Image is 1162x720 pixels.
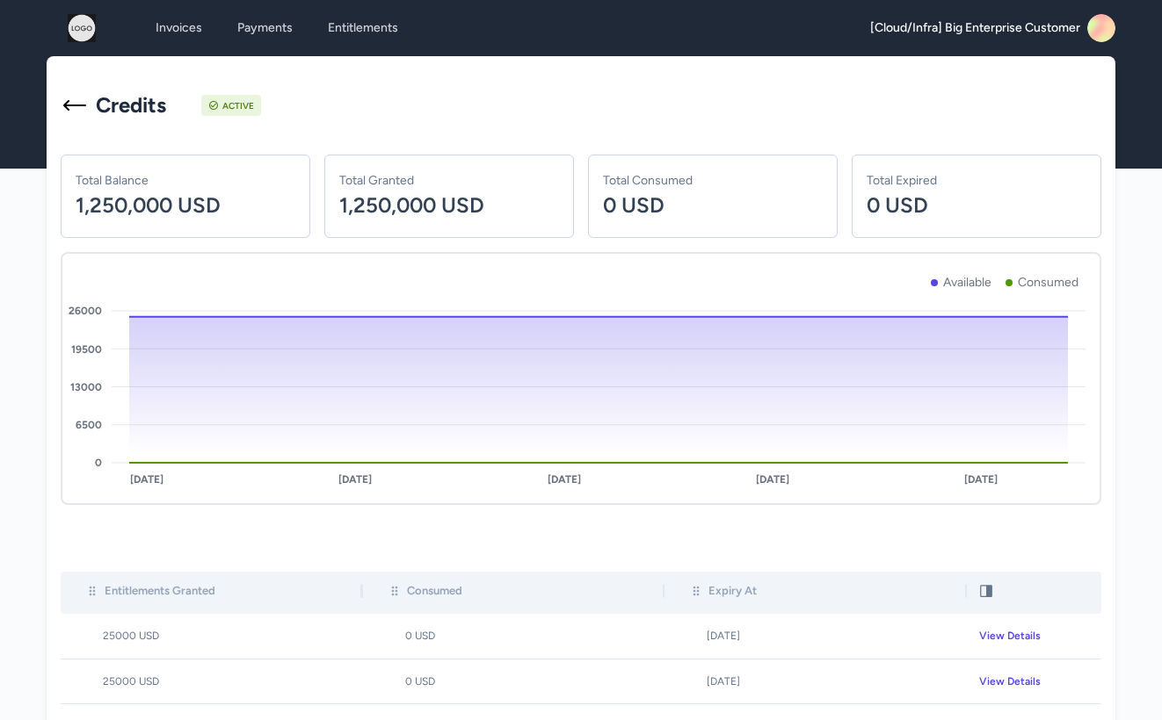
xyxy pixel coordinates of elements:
[222,99,254,112] div: Active
[964,473,998,486] tspan: [DATE]
[665,614,967,659] td: [DATE]
[603,190,823,221] p: 0 USD
[689,582,757,600] div: Expiry At
[76,419,102,431] tspan: 6500
[71,343,102,356] tspan: 19500
[1018,274,1078,292] p: Consumed
[85,582,215,600] div: Entitlements Granted
[76,190,295,221] p: 1,250,000 USD
[339,171,559,190] p: Total Granted
[979,629,1100,643] div: View Details
[867,190,1086,221] p: 0 USD
[943,274,991,292] p: Available
[317,12,409,44] a: Entitlements
[95,457,102,469] tspan: 0
[96,91,166,119] h1: Credits
[363,614,665,659] td: 0 USD
[227,12,303,44] a: Payments
[69,305,102,317] tspan: 26000
[130,473,163,486] tspan: [DATE]
[548,473,581,486] tspan: [DATE]
[979,674,1100,688] div: View Details
[339,190,559,221] p: 1,250,000 USD
[61,659,363,703] td: 25000 USD
[870,19,1080,37] span: [Cloud/Infra] Big Enterprise Customer
[756,473,789,486] tspan: [DATE]
[70,381,102,393] tspan: 13000
[388,582,462,600] div: Consumed
[867,171,1086,190] p: Total Expired
[363,659,665,703] td: 0 USD
[61,614,363,659] td: 25000 USD
[665,659,967,703] td: [DATE]
[603,171,823,190] p: Total Consumed
[54,14,110,42] img: logo.png
[145,12,213,44] a: Invoices
[338,473,372,486] tspan: [DATE]
[76,171,295,190] p: Total Balance
[870,14,1115,42] a: [Cloud/Infra] Big Enterprise Customer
